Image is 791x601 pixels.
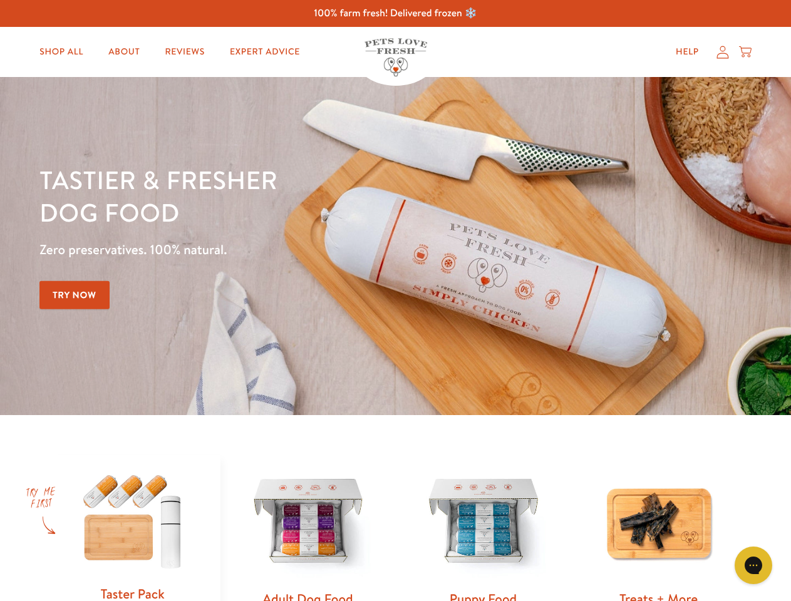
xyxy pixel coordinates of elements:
[728,542,778,588] iframe: Gorgias live chat messenger
[29,39,93,64] a: Shop All
[666,39,709,64] a: Help
[39,163,514,229] h1: Tastier & fresher dog food
[155,39,214,64] a: Reviews
[98,39,150,64] a: About
[39,281,110,309] a: Try Now
[220,39,310,64] a: Expert Advice
[39,239,514,261] p: Zero preservatives. 100% natural.
[364,38,427,76] img: Pets Love Fresh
